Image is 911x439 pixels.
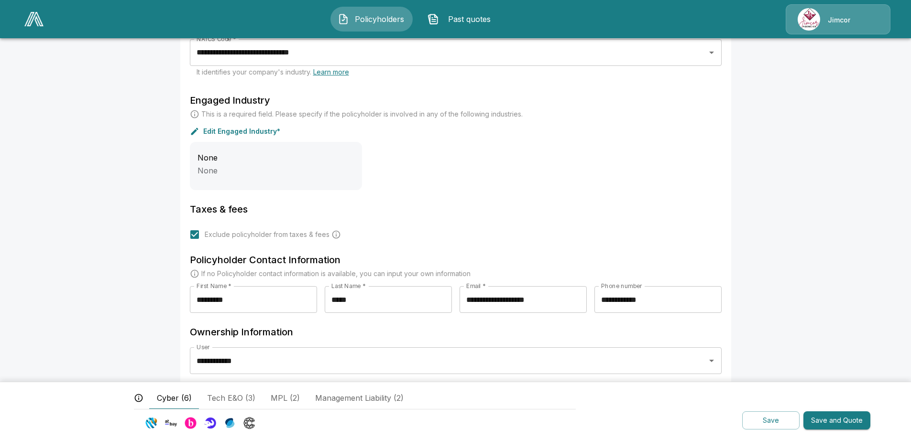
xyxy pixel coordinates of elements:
span: Tech E&O (3) [207,392,255,404]
h6: Taxes & fees [190,202,722,217]
span: None [198,166,218,175]
h6: Engaged Industry [190,93,722,108]
p: Edit Engaged Industry* [203,128,280,135]
p: This is a required field. Please specify if the policyholder is involved in any of the following ... [201,109,523,119]
span: It identifies your company's industry. [197,68,349,76]
label: First Name * [197,282,231,290]
button: Past quotes IconPast quotes [420,7,503,32]
span: MPL (2) [271,392,300,404]
span: Management Liability (2) [315,392,404,404]
svg: Carrier and processing fees will still be applied [331,230,341,239]
span: Exclude policyholder from taxes & fees [205,230,329,239]
img: Carrier Logo [243,417,255,429]
label: Last Name * [331,282,365,290]
a: Learn more [313,68,349,76]
h6: Ownership Information [190,324,722,340]
span: Policyholders [353,13,406,25]
img: Carrier Logo [224,417,236,429]
p: If no Policyholder contact information is available, you can input your own information [201,269,471,278]
img: AA Logo [24,12,44,26]
label: NAICS Code * [197,35,236,43]
span: Cyber (6) [157,392,192,404]
label: Phone number [601,282,642,290]
button: Open [705,354,718,367]
button: Policyholders IconPolicyholders [330,7,413,32]
img: Carrier Logo [185,417,197,429]
span: Past quotes [443,13,495,25]
span: None [198,153,218,162]
label: Email * [466,282,486,290]
button: Open [705,46,718,59]
img: Policyholders Icon [338,13,349,25]
label: User [197,343,210,351]
img: Carrier Logo [204,417,216,429]
h6: Policyholder Contact Information [190,252,722,268]
img: Past quotes Icon [428,13,439,25]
